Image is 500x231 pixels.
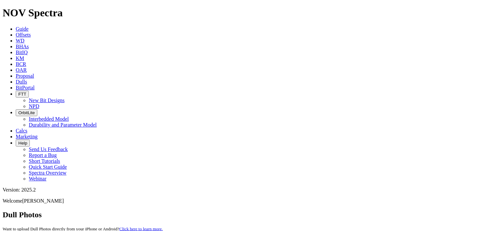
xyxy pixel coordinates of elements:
[16,32,31,38] a: Offsets
[29,103,39,109] a: NPD
[16,73,34,79] a: Proposal
[16,91,29,98] button: FTT
[16,85,35,90] a: BitPortal
[29,146,68,152] a: Send Us Feedback
[16,128,27,133] a: Calcs
[18,110,35,115] span: OrbitLite
[29,98,64,103] a: New Bit Designs
[3,198,497,204] p: Welcome
[16,134,38,139] a: Marketing
[16,67,27,73] a: OAR
[3,210,497,219] h2: Dull Photos
[16,109,37,116] button: OrbitLite
[3,7,497,19] h1: NOV Spectra
[18,92,26,97] span: FTT
[16,38,25,43] a: WD
[29,152,57,158] a: Report a Bug
[18,141,27,146] span: Help
[16,55,24,61] a: KM
[29,170,66,176] a: Spectra Overview
[16,61,26,67] a: BCR
[16,79,27,85] a: Dulls
[29,116,69,122] a: Interbedded Model
[16,50,27,55] a: BitIQ
[29,122,97,128] a: Durability and Parameter Model
[29,164,67,170] a: Quick Start Guide
[16,44,29,49] a: BHAs
[16,26,28,32] a: Guide
[16,140,30,146] button: Help
[29,176,46,181] a: Webinar
[3,187,497,193] div: Version: 2025.2
[22,198,64,204] span: [PERSON_NAME]
[29,158,60,164] a: Short Tutorials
